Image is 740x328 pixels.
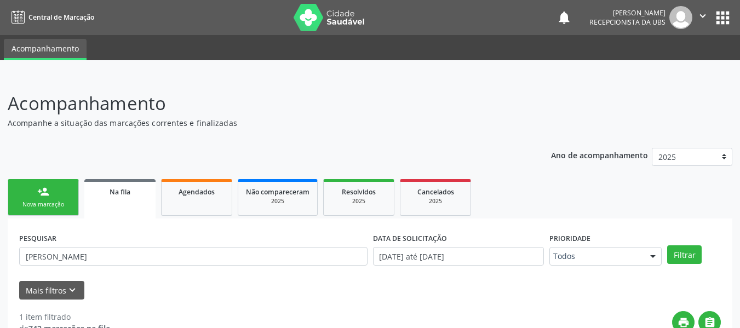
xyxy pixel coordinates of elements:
[557,10,572,25] button: notifications
[246,187,309,197] span: Não compareceram
[246,197,309,205] div: 2025
[549,230,590,247] label: Prioridade
[19,311,110,323] div: 1 item filtrado
[4,39,87,60] a: Acompanhamento
[110,187,130,197] span: Na fila
[589,8,666,18] div: [PERSON_NAME]
[342,187,376,197] span: Resolvidos
[8,8,94,26] a: Central de Marcação
[667,245,702,264] button: Filtrar
[19,230,56,247] label: PESQUISAR
[417,187,454,197] span: Cancelados
[373,230,447,247] label: DATA DE SOLICITAÇÃO
[553,251,639,262] span: Todos
[713,8,732,27] button: apps
[551,148,648,162] p: Ano de acompanhamento
[373,247,544,266] input: Selecione um intervalo
[692,6,713,29] button: 
[28,13,94,22] span: Central de Marcação
[19,281,84,300] button: Mais filtroskeyboard_arrow_down
[408,197,463,205] div: 2025
[16,200,71,209] div: Nova marcação
[331,197,386,205] div: 2025
[8,117,515,129] p: Acompanhe a situação das marcações correntes e finalizadas
[179,187,215,197] span: Agendados
[589,18,666,27] span: Recepcionista da UBS
[697,10,709,22] i: 
[37,186,49,198] div: person_add
[66,284,78,296] i: keyboard_arrow_down
[19,247,368,266] input: Nome, CNS
[8,90,515,117] p: Acompanhamento
[669,6,692,29] img: img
